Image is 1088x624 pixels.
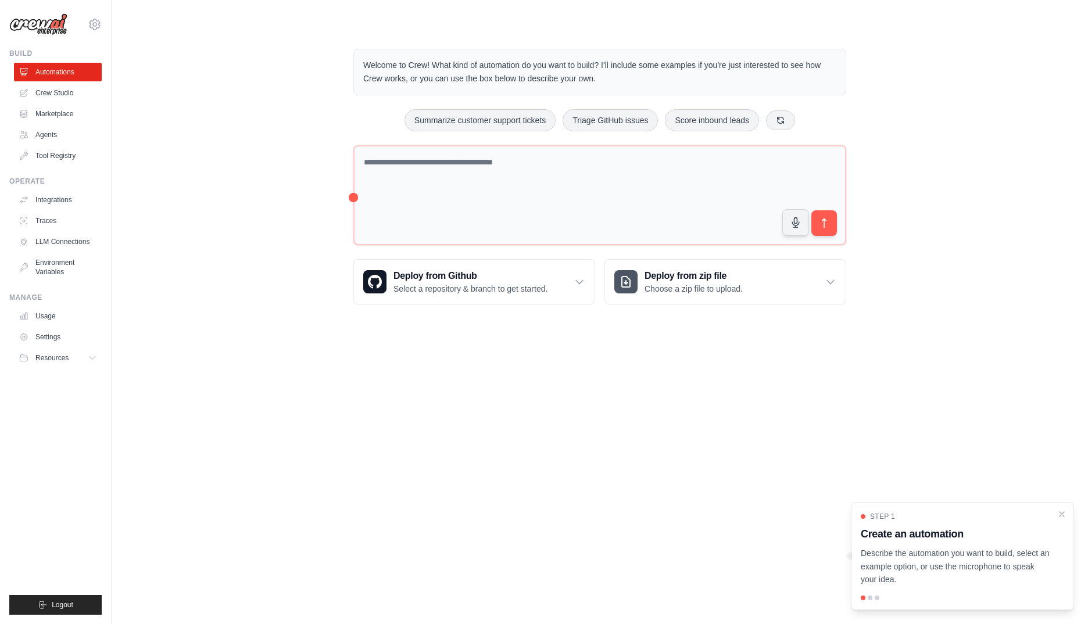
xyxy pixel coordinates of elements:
div: Operate [9,177,102,186]
a: Environment Variables [14,253,102,281]
a: Settings [14,328,102,346]
p: Welcome to Crew! What kind of automation do you want to build? I'll include some examples if you'... [363,59,836,85]
a: Usage [14,307,102,325]
a: Tool Registry [14,146,102,165]
button: Summarize customer support tickets [405,109,556,131]
div: Build [9,49,102,58]
button: Logout [9,595,102,615]
img: Logo [9,13,67,35]
div: Manage [9,293,102,302]
h3: Deploy from Github [393,269,547,283]
button: Score inbound leads [665,109,759,131]
span: Step 1 [870,512,895,521]
p: Select a repository & branch to get started. [393,283,547,295]
p: Choose a zip file to upload. [645,283,743,295]
a: Agents [14,125,102,144]
span: Logout [52,600,73,609]
a: Crew Studio [14,84,102,102]
button: Triage GitHub issues [563,109,658,131]
button: Resources [14,349,102,367]
h3: Deploy from zip file [645,269,743,283]
h3: Create an automation [861,526,1050,542]
p: Describe the automation you want to build, select an example option, or use the microphone to spe... [861,547,1050,586]
a: Traces [14,211,102,230]
a: Marketplace [14,105,102,123]
span: Resources [35,353,69,363]
button: Close walkthrough [1057,510,1066,519]
a: LLM Connections [14,232,102,251]
a: Automations [14,63,102,81]
a: Integrations [14,191,102,209]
